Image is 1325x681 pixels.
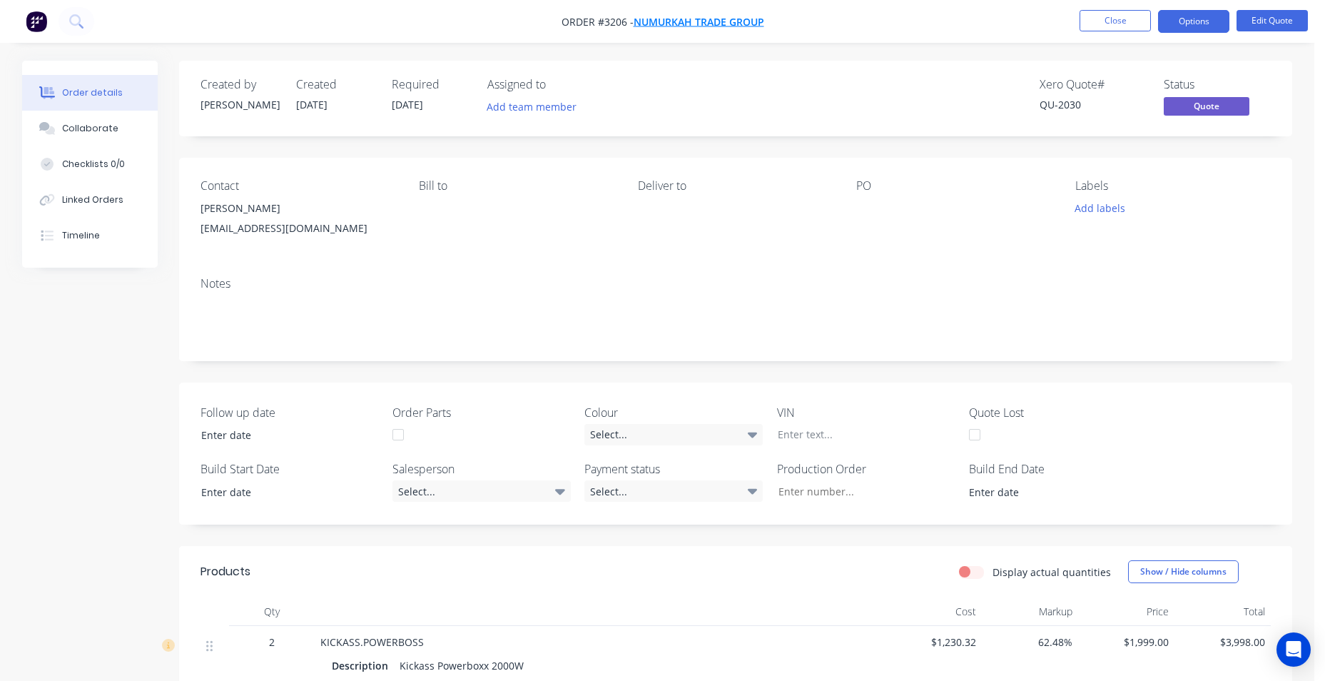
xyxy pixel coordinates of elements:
button: Collaborate [22,111,158,146]
div: Collaborate [62,122,118,135]
button: Timeline [22,218,158,253]
button: Add team member [487,97,584,116]
label: Build End Date [969,460,1147,478]
input: Enter date [191,481,369,503]
label: Salesperson [392,460,571,478]
label: Order Parts [392,404,571,421]
span: [DATE] [392,98,423,111]
button: Linked Orders [22,182,158,218]
button: Order details [22,75,158,111]
div: Open Intercom Messenger [1276,632,1311,667]
div: Description [332,655,394,676]
div: [PERSON_NAME] [200,198,396,218]
div: Select... [584,480,763,502]
button: Options [1158,10,1229,33]
label: Colour [584,404,763,421]
div: Created [296,78,375,91]
div: QU-2030 [1040,97,1147,112]
div: Qty [229,597,315,626]
a: Numurkah Trade Group [634,15,764,29]
div: Checklists 0/0 [62,158,125,171]
span: $1,230.32 [891,635,976,650]
div: Xero Quote # [1040,78,1147,91]
button: Close [1080,10,1151,31]
label: Quote Lost [969,404,1147,421]
input: Enter number... [766,480,955,502]
div: [PERSON_NAME][EMAIL_ADDRESS][DOMAIN_NAME] [200,198,396,244]
span: KICKASS.POWERBOSS [320,635,424,649]
div: Labels [1075,179,1271,193]
div: Created by [200,78,279,91]
div: Select... [392,480,571,502]
img: Factory [26,11,47,32]
label: Display actual quantities [993,565,1111,580]
div: Status [1164,78,1271,91]
div: Select... [584,424,763,445]
span: $3,998.00 [1180,635,1265,650]
button: Add team member [479,97,584,116]
div: Order details [62,86,123,99]
div: Linked Orders [62,193,123,206]
span: Quote [1164,97,1249,115]
div: [EMAIL_ADDRESS][DOMAIN_NAME] [200,218,396,238]
div: Contact [200,179,396,193]
button: Edit Quote [1237,10,1308,31]
label: Payment status [584,460,763,478]
input: Enter date [959,481,1137,503]
button: Show / Hide columns [1128,560,1239,583]
div: Assigned to [487,78,630,91]
div: Notes [200,277,1271,291]
label: Follow up date [200,404,379,421]
div: Bill to [419,179,614,193]
span: $1,999.00 [1084,635,1169,650]
div: [PERSON_NAME] [200,97,279,112]
div: Price [1078,597,1174,626]
label: Build Start Date [200,460,379,478]
input: Enter date [191,425,369,446]
div: Kickass Powerboxx 2000W [394,655,529,676]
div: Products [200,563,250,580]
div: PO [856,179,1052,193]
div: Markup [982,597,1078,626]
label: VIN [777,404,955,421]
span: [DATE] [296,98,328,111]
button: Add labels [1067,198,1132,218]
div: Deliver to [638,179,833,193]
span: 2 [269,635,275,650]
div: Total [1174,597,1271,626]
div: Timeline [62,229,100,242]
div: Cost [885,597,982,626]
span: Order #3206 - [562,15,634,29]
label: Production Order [777,460,955,478]
button: Checklists 0/0 [22,146,158,182]
div: Required [392,78,470,91]
span: 62.48% [988,635,1072,650]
